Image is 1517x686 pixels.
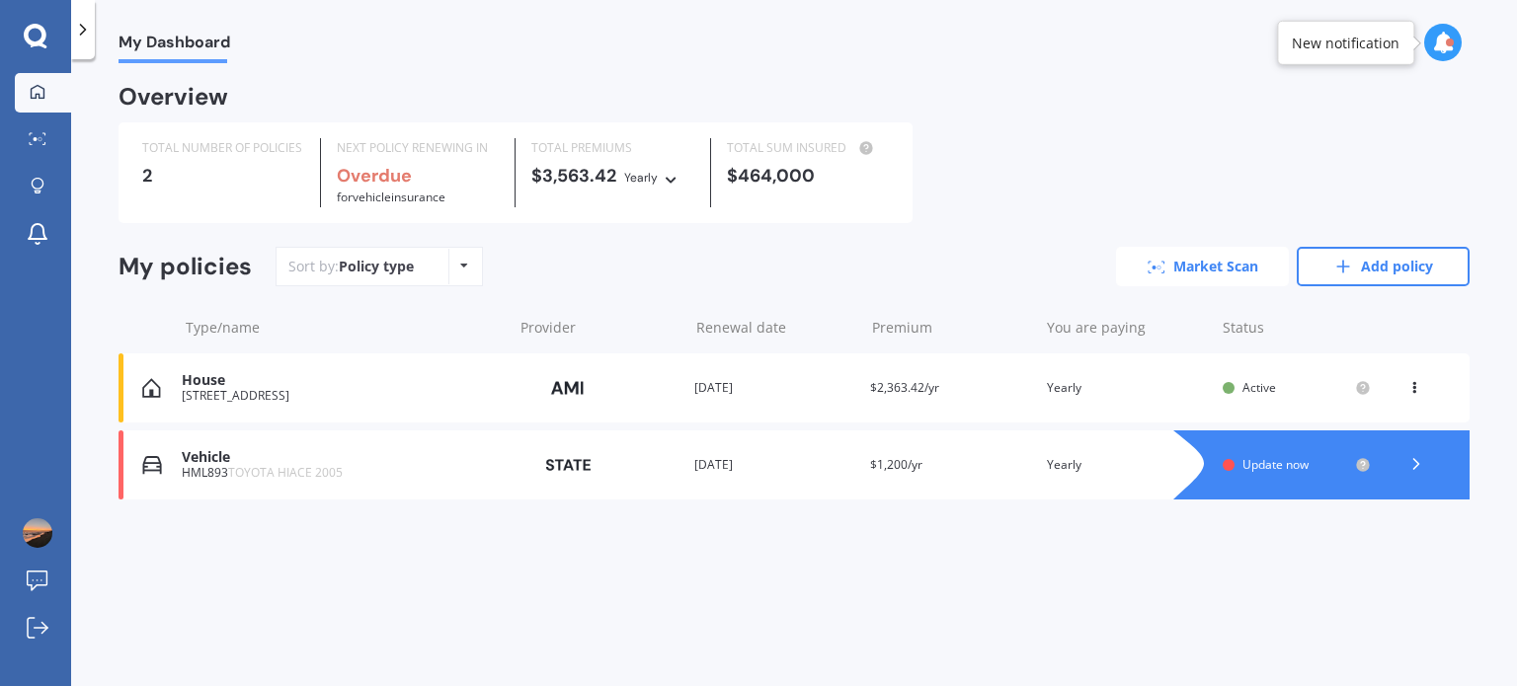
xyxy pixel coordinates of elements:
[337,164,412,188] b: Overdue
[288,257,414,276] div: Sort by:
[119,33,230,59] span: My Dashboard
[337,189,445,205] span: for Vehicle insurance
[696,318,856,338] div: Renewal date
[182,372,503,389] div: House
[531,138,693,158] div: TOTAL PREMIUMS
[1047,318,1207,338] div: You are paying
[624,168,658,188] div: Yearly
[727,138,889,158] div: TOTAL SUM INSURED
[872,318,1032,338] div: Premium
[870,379,939,396] span: $2,363.42/yr
[694,455,854,475] div: [DATE]
[870,456,922,473] span: $1,200/yr
[1047,455,1207,475] div: Yearly
[23,518,52,548] img: ACg8ocIMYHwBSVlxKqquSB6OGxI3eYjycZb9IrLFaViDh7_LyTQYkvmm0A=s96-c
[1116,247,1289,286] a: Market Scan
[1223,318,1371,338] div: Status
[339,257,414,276] div: Policy type
[531,166,693,188] div: $3,563.42
[1242,456,1309,473] span: Update now
[186,318,505,338] div: Type/name
[727,166,889,186] div: $464,000
[1292,33,1399,52] div: New notification
[1242,379,1276,396] span: Active
[182,466,503,480] div: HML893
[519,369,617,407] img: AMI
[119,87,228,107] div: Overview
[142,378,161,398] img: House
[142,138,304,158] div: TOTAL NUMBER OF POLICIES
[182,389,503,403] div: [STREET_ADDRESS]
[182,449,503,466] div: Vehicle
[142,166,304,186] div: 2
[520,318,680,338] div: Provider
[119,253,252,281] div: My policies
[142,455,162,475] img: Vehicle
[228,464,343,481] span: TOYOTA HIACE 2005
[694,378,854,398] div: [DATE]
[519,447,617,483] img: State
[1297,247,1470,286] a: Add policy
[1047,378,1207,398] div: Yearly
[337,138,499,158] div: NEXT POLICY RENEWING IN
